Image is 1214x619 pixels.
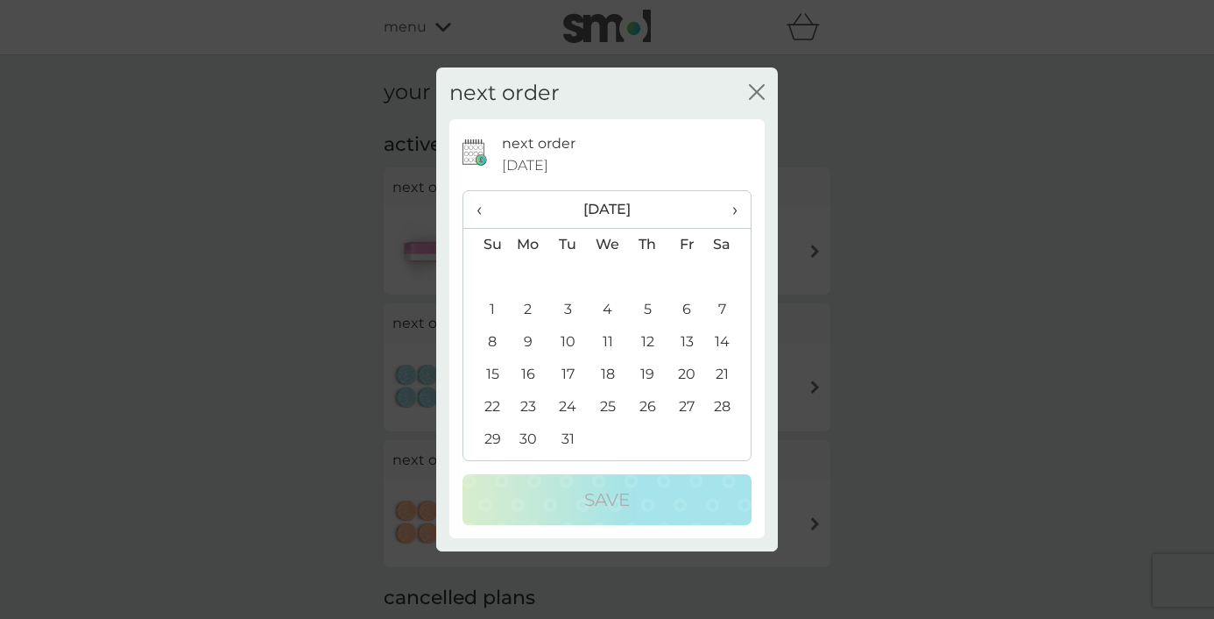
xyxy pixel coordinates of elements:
[707,359,751,391] td: 21
[508,191,707,229] th: [DATE]
[463,228,508,261] th: Su
[667,228,707,261] th: Fr
[707,391,751,423] td: 28
[628,326,667,359] td: 12
[508,228,548,261] th: Mo
[588,294,628,326] td: 4
[508,326,548,359] td: 9
[584,486,630,514] p: Save
[462,474,752,525] button: Save
[588,359,628,391] td: 18
[463,326,508,359] td: 8
[463,423,508,456] td: 29
[707,294,751,326] td: 7
[548,326,588,359] td: 10
[548,391,588,423] td: 24
[588,326,628,359] td: 11
[588,391,628,423] td: 25
[667,326,707,359] td: 13
[502,154,548,177] span: [DATE]
[476,191,495,228] span: ‹
[508,359,548,391] td: 16
[707,326,751,359] td: 14
[548,359,588,391] td: 17
[707,228,751,261] th: Sa
[628,228,667,261] th: Th
[667,294,707,326] td: 6
[667,359,707,391] td: 20
[548,294,588,326] td: 3
[548,228,588,261] th: Tu
[502,132,575,155] p: next order
[508,294,548,326] td: 2
[628,294,667,326] td: 5
[749,84,765,103] button: close
[463,391,508,423] td: 22
[548,423,588,456] td: 31
[463,359,508,391] td: 15
[588,228,628,261] th: We
[463,294,508,326] td: 1
[628,359,667,391] td: 19
[628,391,667,423] td: 26
[508,391,548,423] td: 23
[449,81,560,106] h2: next order
[667,391,707,423] td: 27
[508,423,548,456] td: 30
[720,191,738,228] span: ›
